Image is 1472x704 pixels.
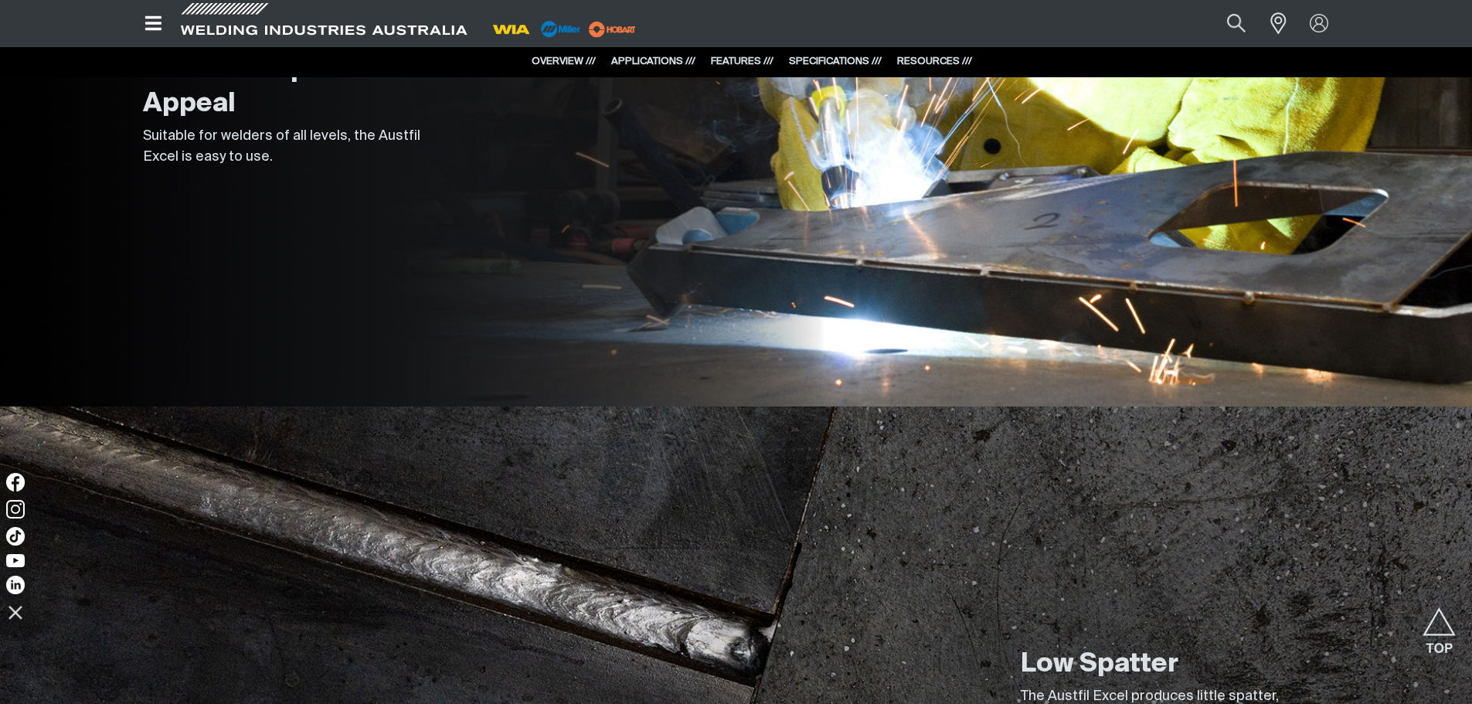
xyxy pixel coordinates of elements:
[1422,607,1457,642] button: Scroll to top
[143,126,452,168] p: Suitable for welders of all levels, the Austfil Excel is easy to use.
[611,56,695,66] a: APPLICATIONS ///
[6,473,25,491] img: Facebook
[584,23,641,35] a: miller
[532,56,596,66] a: OVERVIEW ///
[789,56,882,66] a: SPECIFICATIONS ///
[6,527,25,546] img: TikTok
[711,56,773,66] a: FEATURES ///
[1210,6,1263,41] button: Search products
[584,18,641,41] img: miller
[897,56,972,66] a: RESOURCES ///
[2,599,29,625] img: hide socials
[1021,648,1330,682] h2: Low Spatter
[6,500,25,519] img: Instagram
[6,554,25,567] img: YouTube
[1190,6,1262,41] input: Product name or item number...
[6,576,25,594] img: LinkedIn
